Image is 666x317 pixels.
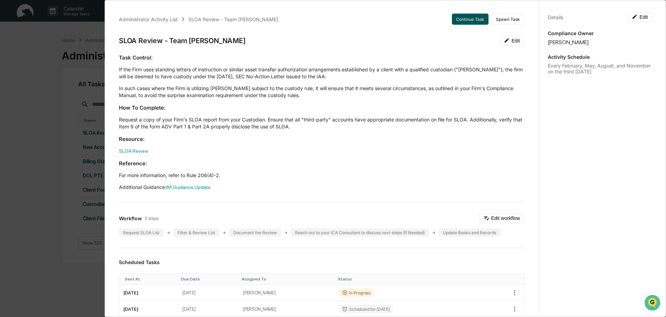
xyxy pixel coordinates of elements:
div: Request SLOA List [119,229,164,237]
strong: Resource: [119,136,145,142]
p: Activity Schedule [548,54,652,60]
a: SLOA Review [119,148,148,154]
span: Pylon [69,118,84,123]
p: In such cases where the Firm is utilizing [PERSON_NAME] subject to the custody rule, it will ensu... [119,85,524,99]
p: Request a copy of your Firm's SLOA report from your Custodian. Ensure that all "third-party" acco... [119,116,524,130]
h3: Scheduled Tasks [119,259,524,265]
div: In Progress [339,288,373,297]
a: Powered byPylon [49,118,84,123]
div: Toggle SortBy [181,277,236,282]
p: If the Firm uses standing letters of instruction or similar asset transfer authorization arrangem... [119,66,524,80]
strong: Reference: [119,160,147,167]
img: 1746055101610-c473b297-6a78-478c-a979-82029cc54cd1 [7,53,20,66]
div: Toggle SortBy [338,277,477,282]
span: Workflow [119,215,142,221]
div: Scheduled for [DATE] [339,305,392,313]
button: Start new chat [119,55,127,64]
div: 🔎 [7,102,13,107]
input: Clear [18,32,115,39]
div: Start new chat [24,53,114,60]
a: 🔎Data Lookup [4,98,47,111]
td: [PERSON_NAME] [239,285,335,301]
a: 🗄️Attestations [48,85,89,97]
button: Edit workflow [479,213,524,223]
td: [DATE] [119,285,178,301]
button: Edit [499,36,524,46]
div: [PERSON_NAME] [548,39,652,46]
div: Toggle SortBy [242,277,332,282]
div: Document the Review [229,229,281,237]
div: We're available if you need us! [24,60,88,66]
div: Update Books and Records [439,229,500,237]
p: Compliance Owner [548,30,652,36]
p: Additional Guidance: [119,184,524,191]
strong: How To Complete: [119,104,166,111]
div: Administrator Activity List [119,16,178,22]
div: SLOA Review - Team [PERSON_NAME] [188,16,278,22]
iframe: Open customer support [644,294,663,313]
p: For more information, refer to Rule 206(4)-2. [119,172,524,179]
button: Continue Task [452,14,489,25]
div: Details [548,14,563,20]
span: Data Lookup [14,101,44,108]
div: 🖐️ [7,88,13,94]
td: [DATE] [178,285,239,301]
button: Spawn Task [491,14,524,25]
p: How can we help? [7,15,127,26]
span: Attestations [58,88,86,95]
span: Preclearance [14,88,45,95]
a: 🖐️Preclearance [4,85,48,97]
div: Reach out to your ICA Consultant to discuss next steps (If Needed) [291,229,429,237]
strong: Task Control: [119,54,153,61]
button: Edit [627,12,652,22]
div: Filter & Review List [173,229,219,237]
div: 🗄️ [51,88,56,94]
div: SLOA Review - Team [PERSON_NAME] [119,37,245,45]
div: Toggle SortBy [125,277,175,282]
span: 5 steps [145,216,159,221]
a: IM Guidance Update [166,184,211,190]
div: Every February, May, August, and November on the third [DATE] [548,63,652,74]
